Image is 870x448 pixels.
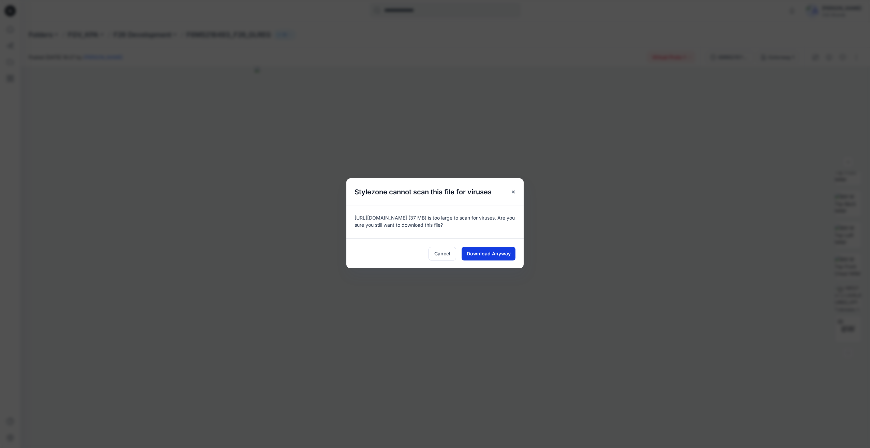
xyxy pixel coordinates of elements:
[467,250,511,257] span: Download Anyway
[462,247,515,260] button: Download Anyway
[346,178,500,206] h5: Stylezone cannot scan this file for viruses
[346,206,524,238] div: [URL][DOMAIN_NAME] (37 MB) is too large to scan for viruses. Are you sure you still want to downl...
[429,247,456,260] button: Cancel
[507,186,520,198] button: Close
[434,250,450,257] span: Cancel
